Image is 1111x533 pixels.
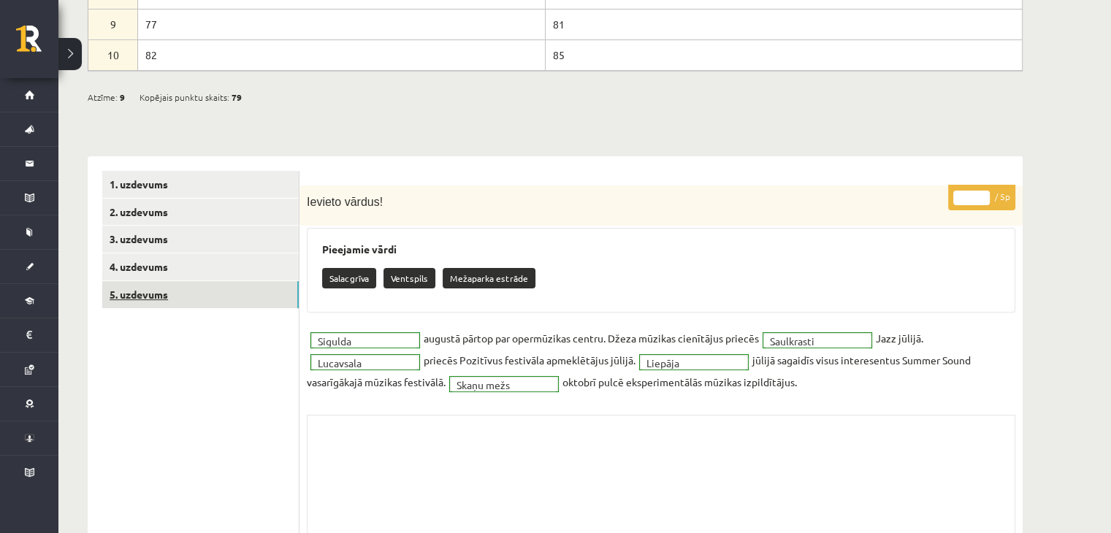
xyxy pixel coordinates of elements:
[322,268,376,288] p: Salacgrīva
[88,9,138,39] td: 9
[16,26,58,62] a: Rīgas 1. Tālmācības vidusskola
[450,377,558,391] a: Skaņu mežs
[138,39,546,70] td: 82
[88,39,138,70] td: 10
[443,268,535,288] p: Mežaparka estrāde
[948,185,1015,210] p: / 5p
[140,86,229,108] span: Kopējais punktu skaits:
[120,86,125,108] span: 9
[322,243,1000,256] h3: Pieejamie vārdi
[102,199,299,226] a: 2. uzdevums
[232,86,242,108] span: 79
[307,327,1015,393] fieldset: augustā pārtop par opermūzikas centru. Džeza mūzikas cienītājus priecēs Jazz jūlijā. priecēs Pozi...
[640,355,748,369] a: Liepāja
[311,355,419,369] a: Lucavsala
[318,356,400,370] span: Lucavsala
[102,226,299,253] a: 3. uzdevums
[545,9,1022,39] td: 81
[311,333,419,348] a: Sigulda
[307,196,383,208] span: Ievieto vārdus!
[770,334,852,348] span: Saulkrasti
[318,334,400,348] span: Sigulda
[545,39,1022,70] td: 85
[88,86,118,108] span: Atzīme:
[763,333,871,348] a: Saulkrasti
[457,377,538,392] span: Skaņu mežs
[646,356,728,370] span: Liepāja
[102,171,299,198] a: 1. uzdevums
[383,268,435,288] p: Ventspils
[102,281,299,308] a: 5. uzdevums
[102,253,299,280] a: 4. uzdevums
[138,9,546,39] td: 77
